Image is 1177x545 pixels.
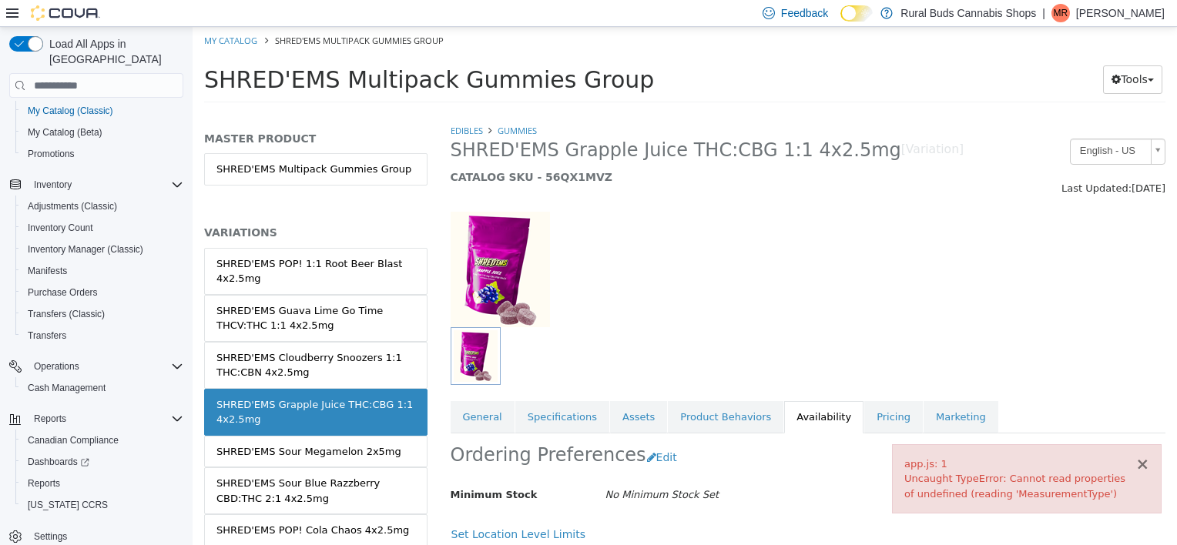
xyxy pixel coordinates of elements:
[28,176,183,194] span: Inventory
[22,240,183,259] span: Inventory Manager (Classic)
[22,283,104,302] a: Purchase Orders
[454,416,493,445] button: Edit
[24,323,223,353] div: SHRED'EMS Cloudberry Snoozers 1:1 THC:CBN 4x2.5mg
[24,417,209,433] div: SHRED'EMS Sour Megamelon 2x5mg
[869,155,939,167] span: Last Updated:
[15,473,189,494] button: Reports
[28,105,113,117] span: My Catalog (Classic)
[22,496,183,514] span: Washington CCRS
[28,329,66,342] span: Transfers
[28,222,93,234] span: Inventory Count
[22,305,111,323] a: Transfers (Classic)
[22,240,149,259] a: Inventory Manager (Classic)
[15,451,189,473] a: Dashboards
[22,262,183,280] span: Manifests
[22,283,183,302] span: Purchase Orders
[22,305,183,323] span: Transfers (Classic)
[22,197,123,216] a: Adjustments (Classic)
[82,8,251,19] span: SHRED'EMS Multipack Gummies Group
[15,377,189,399] button: Cash Management
[12,105,235,119] h5: MASTER PRODUCT
[28,382,106,394] span: Cash Management
[943,430,957,446] button: ×
[22,474,66,493] a: Reports
[877,112,973,138] a: English - US
[15,260,189,282] button: Manifests
[258,374,322,406] a: General
[22,123,183,142] span: My Catalog (Beta)
[22,262,73,280] a: Manifests
[28,286,98,299] span: Purchase Orders
[28,456,89,468] span: Dashboards
[31,5,100,21] img: Cova
[22,431,125,450] a: Canadian Compliance
[22,453,96,471] a: Dashboards
[28,434,119,446] span: Canadian Compliance
[43,36,183,67] span: Load All Apps in [GEOGRAPHIC_DATA]
[28,148,75,160] span: Promotions
[15,303,189,325] button: Transfers (Classic)
[3,356,189,377] button: Operations
[28,176,78,194] button: Inventory
[22,496,114,514] a: [US_STATE] CCRS
[840,5,873,22] input: Dark Mode
[15,325,189,346] button: Transfers
[22,102,183,120] span: My Catalog (Classic)
[15,494,189,516] button: [US_STATE] CCRS
[22,474,183,493] span: Reports
[709,117,771,129] small: [Variation]
[34,179,72,191] span: Inventory
[15,217,189,239] button: Inventory Count
[28,357,183,376] span: Operations
[475,374,591,406] a: Product Behaviors
[15,122,189,143] button: My Catalog (Beta)
[258,416,454,440] h2: Ordering Preferences
[22,123,109,142] a: My Catalog (Beta)
[15,143,189,165] button: Promotions
[12,126,235,159] a: SHRED'EMS Multipack Gummies Group
[22,219,99,237] a: Inventory Count
[28,499,108,511] span: [US_STATE] CCRS
[28,308,105,320] span: Transfers (Classic)
[22,219,183,237] span: Inventory Count
[412,462,526,473] i: No Minimum Stock Set
[258,143,789,157] h5: CATALOG SKU - 56QX1MVZ
[1076,4,1165,22] p: [PERSON_NAME]
[22,145,81,163] a: Promotions
[1042,4,1045,22] p: |
[12,199,235,212] h5: VARIATIONS
[258,98,290,109] a: EDIBLES
[258,112,709,135] span: SHRED'EMS Grapple Juice THC:CBG 1:1 4x2.5mg
[3,174,189,196] button: Inventory
[22,197,183,216] span: Adjustments (Classic)
[28,357,86,376] button: Operations
[28,126,102,139] span: My Catalog (Beta)
[15,430,189,451] button: Canadian Compliance
[1051,4,1070,22] div: Mackenzie Remillard
[672,374,730,406] a: Pricing
[258,462,345,473] span: Minimum Stock
[417,374,474,406] a: Assets
[28,243,143,256] span: Inventory Manager (Classic)
[939,155,973,167] span: [DATE]
[28,265,67,277] span: Manifests
[1054,4,1068,22] span: MR
[22,145,183,163] span: Promotions
[731,374,806,406] a: Marketing
[15,196,189,217] button: Adjustments (Classic)
[22,326,183,345] span: Transfers
[22,102,119,120] a: My Catalog (Classic)
[15,239,189,260] button: Inventory Manager (Classic)
[28,410,183,428] span: Reports
[34,360,79,373] span: Operations
[34,530,67,543] span: Settings
[900,4,1036,22] p: Rural Buds Cannabis Shops
[22,453,183,471] span: Dashboards
[781,5,828,21] span: Feedback
[28,410,72,428] button: Reports
[323,374,417,406] a: Specifications
[3,408,189,430] button: Reports
[24,276,223,306] div: SHRED'EMS Guava Lime Go Time THCV:THC 1:1 4x2.5mg
[305,98,344,109] a: Gummies
[22,379,112,397] a: Cash Management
